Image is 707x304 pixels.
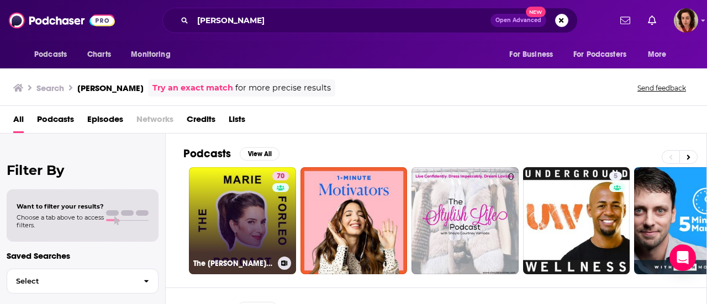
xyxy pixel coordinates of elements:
[609,172,622,180] a: 5
[87,110,123,133] a: Episodes
[162,8,578,33] div: Search podcasts, credits, & more...
[495,18,541,23] span: Open Advanced
[7,269,159,294] button: Select
[187,110,215,133] a: Credits
[235,82,331,94] span: for more precise results
[674,8,698,33] button: Show profile menu
[7,162,159,178] h2: Filter By
[17,214,104,229] span: Choose a tab above to access filters.
[77,83,144,93] h3: [PERSON_NAME]
[411,167,519,274] a: 0
[674,8,698,33] span: Logged in as hdrucker
[193,12,490,29] input: Search podcasts, credits, & more...
[193,259,273,268] h3: The [PERSON_NAME] Podcast
[34,47,67,62] span: Podcasts
[272,172,289,180] a: 70
[9,10,115,31] img: Podchaser - Follow, Share and Rate Podcasts
[131,47,170,62] span: Monitoring
[508,172,514,270] div: 0
[87,47,111,62] span: Charts
[566,44,642,65] button: open menu
[123,44,184,65] button: open menu
[277,171,284,182] span: 70
[509,47,553,62] span: For Business
[229,110,245,133] a: Lists
[674,8,698,33] img: User Profile
[37,110,74,133] a: Podcasts
[634,83,689,93] button: Send feedback
[490,14,546,27] button: Open AdvancedNew
[80,44,118,65] a: Charts
[502,44,567,65] button: open menu
[240,147,279,161] button: View All
[17,202,104,210] span: Want to filter your results?
[13,110,24,133] a: All
[640,44,680,65] button: open menu
[36,83,64,93] h3: Search
[27,44,81,65] button: open menu
[189,167,296,274] a: 70The [PERSON_NAME] Podcast
[643,11,661,30] a: Show notifications dropdown
[573,47,626,62] span: For Podcasters
[136,110,173,133] span: Networks
[183,147,231,161] h2: Podcasts
[183,147,279,161] a: PodcastsView All
[7,278,135,285] span: Select
[614,171,618,182] span: 5
[523,167,630,274] a: 5
[152,82,233,94] a: Try an exact match
[669,244,696,271] div: Open Intercom Messenger
[616,11,635,30] a: Show notifications dropdown
[648,47,667,62] span: More
[526,7,546,17] span: New
[7,250,159,261] p: Saved Searches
